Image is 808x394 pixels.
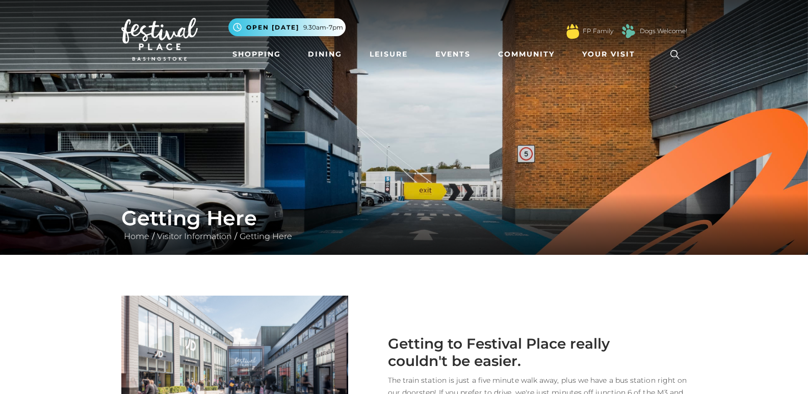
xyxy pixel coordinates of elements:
a: Getting Here [237,231,295,241]
a: FP Family [583,27,613,36]
a: Visitor Information [154,231,234,241]
span: Your Visit [582,49,635,60]
div: / / [114,206,695,243]
span: 9.30am-7pm [303,23,343,32]
a: Home [121,231,152,241]
h2: Getting to Festival Place really couldn't be easier. [363,335,618,370]
a: Community [494,45,559,64]
button: Open [DATE] 9.30am-7pm [228,18,346,36]
a: Events [431,45,475,64]
a: Dining [304,45,346,64]
a: Shopping [228,45,285,64]
a: Leisure [366,45,412,64]
a: Your Visit [578,45,644,64]
a: Dogs Welcome! [640,27,687,36]
h1: Getting Here [121,206,687,230]
span: Open [DATE] [246,23,299,32]
img: Festival Place Logo [121,18,198,61]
